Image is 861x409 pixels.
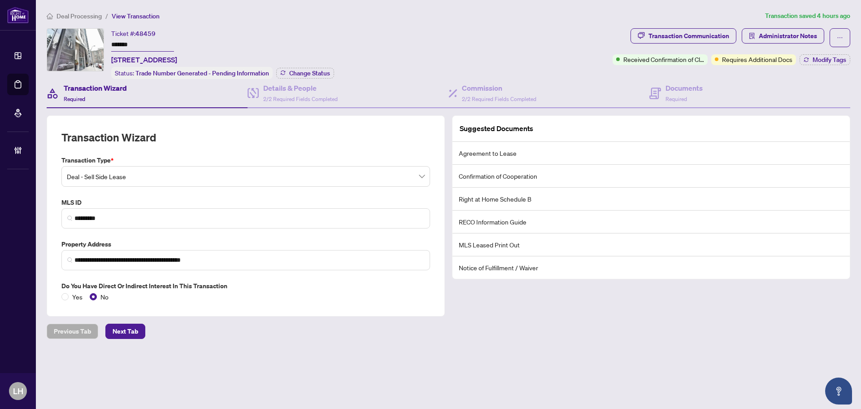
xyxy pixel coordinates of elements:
article: Transaction saved 4 hours ago [765,11,850,21]
span: home [47,13,53,19]
span: 48459 [135,30,156,38]
li: Notice of Fulfillment / Waiver [452,256,850,279]
span: View Transaction [112,12,160,20]
span: Deal - Sell Side Lease [67,168,425,185]
h2: Transaction Wizard [61,130,156,145]
button: Transaction Communication [631,28,736,44]
li: MLS Leased Print Out [452,233,850,256]
span: Yes [69,292,86,302]
button: Modify Tags [800,54,850,65]
span: Change Status [289,70,330,76]
label: MLS ID [61,198,430,207]
img: logo [7,7,29,23]
span: 2/2 Required Fields Completed [462,96,536,102]
li: RECO Information Guide [452,211,850,233]
button: Next Tab [105,324,145,339]
span: Next Tab [113,324,138,339]
span: Requires Additional Docs [722,54,792,64]
img: search_icon [67,215,73,221]
img: IMG-C12265087_1.jpg [47,29,104,71]
li: Right at Home Schedule B [452,188,850,211]
label: Do you have direct or indirect interest in this transaction [61,281,430,291]
button: Open asap [825,378,852,405]
span: No [97,292,112,302]
div: Ticket #: [111,28,156,39]
label: Property Address [61,239,430,249]
span: Administrator Notes [759,29,817,43]
div: Status: [111,67,273,79]
span: Required [64,96,85,102]
h4: Commission [462,83,536,93]
li: / [105,11,108,21]
button: Change Status [276,68,334,79]
article: Suggested Documents [460,123,533,134]
span: Received Confirmation of Closing [623,54,704,64]
button: Administrator Notes [742,28,824,44]
img: search_icon [67,257,73,263]
li: Agreement to Lease [452,142,850,165]
span: solution [749,33,755,39]
span: Modify Tags [813,57,846,63]
h4: Documents [665,83,703,93]
h4: Transaction Wizard [64,83,127,93]
span: ellipsis [837,35,843,41]
span: LH [13,385,23,397]
h4: Details & People [263,83,338,93]
div: Transaction Communication [648,29,729,43]
span: Deal Processing [57,12,102,20]
span: Required [665,96,687,102]
button: Previous Tab [47,324,98,339]
span: [STREET_ADDRESS] [111,54,177,65]
li: Confirmation of Cooperation [452,165,850,188]
span: 2/2 Required Fields Completed [263,96,338,102]
label: Transaction Type [61,155,430,165]
span: Trade Number Generated - Pending Information [135,69,269,77]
